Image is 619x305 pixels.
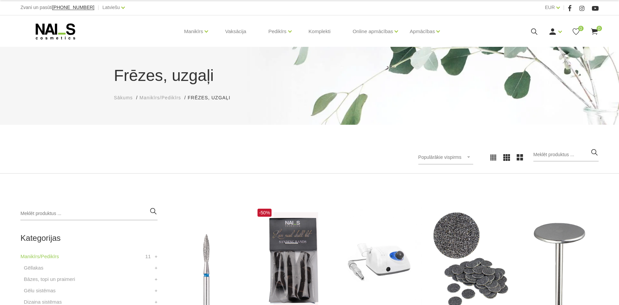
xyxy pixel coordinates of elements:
[139,94,181,101] a: Manikīrs/Pedikīrs
[20,207,158,220] input: Meklēt produktus ...
[20,3,94,12] div: Zvani un pasūti
[303,15,336,47] a: Komplekti
[418,155,461,160] span: Populārākie vispirms
[24,287,56,295] a: Gēlu sistēmas
[20,252,59,261] a: Manikīrs/Pedikīrs
[268,18,286,45] a: Pedikīrs
[139,95,181,100] span: Manikīrs/Pedikīrs
[590,27,599,36] a: 0
[24,264,43,272] a: Gēllakas
[154,264,158,272] a: +
[572,27,580,36] a: 0
[52,5,94,10] a: [PHONE_NUMBER]
[220,15,251,47] a: Vaksācija
[114,94,133,101] a: Sākums
[114,64,505,88] h1: Frēzes, uzgaļi
[257,209,272,217] span: -50%
[145,252,151,261] span: 11
[20,234,158,242] h2: Kategorijas
[102,3,120,11] a: Latviešu
[98,3,99,12] span: |
[184,18,203,45] a: Manikīrs
[352,18,393,45] a: Online apmācības
[597,26,602,31] span: 0
[114,95,133,100] span: Sākums
[563,3,564,12] span: |
[578,26,584,31] span: 0
[533,148,599,162] input: Meklēt produktus ...
[154,287,158,295] a: +
[24,275,75,283] a: Bāzes, topi un praimeri
[188,94,237,101] li: Frēzes, uzgaļi
[154,252,158,261] a: +
[410,18,435,45] a: Apmācības
[545,3,555,11] a: EUR
[154,275,158,283] a: +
